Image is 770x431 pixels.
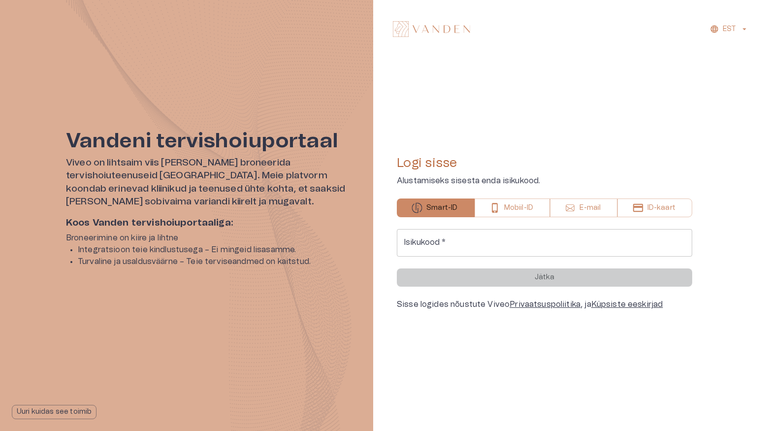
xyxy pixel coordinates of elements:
a: Privaatsuspoliitika [510,300,580,308]
h4: Logi sisse [397,155,692,171]
a: Küpsiste eeskirjad [591,300,663,308]
button: E-mail [550,199,617,217]
button: Mobiil-ID [475,199,550,217]
div: Sisse logides nõustute Viveo , ja [397,298,692,310]
img: Vanden logo [393,21,470,37]
p: EST [723,24,736,34]
p: ID-kaart [647,203,675,213]
button: EST [708,22,750,36]
button: ID-kaart [617,199,692,217]
p: E-mail [579,203,601,213]
button: Smart-ID [397,199,475,217]
button: Uuri kuidas see toimib [12,405,96,419]
p: Mobiil-ID [504,203,533,213]
p: Alustamiseks sisesta enda isikukood. [397,175,692,187]
p: Smart-ID [426,203,457,213]
p: Uuri kuidas see toimib [17,407,92,417]
iframe: Help widget launcher [693,386,770,414]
